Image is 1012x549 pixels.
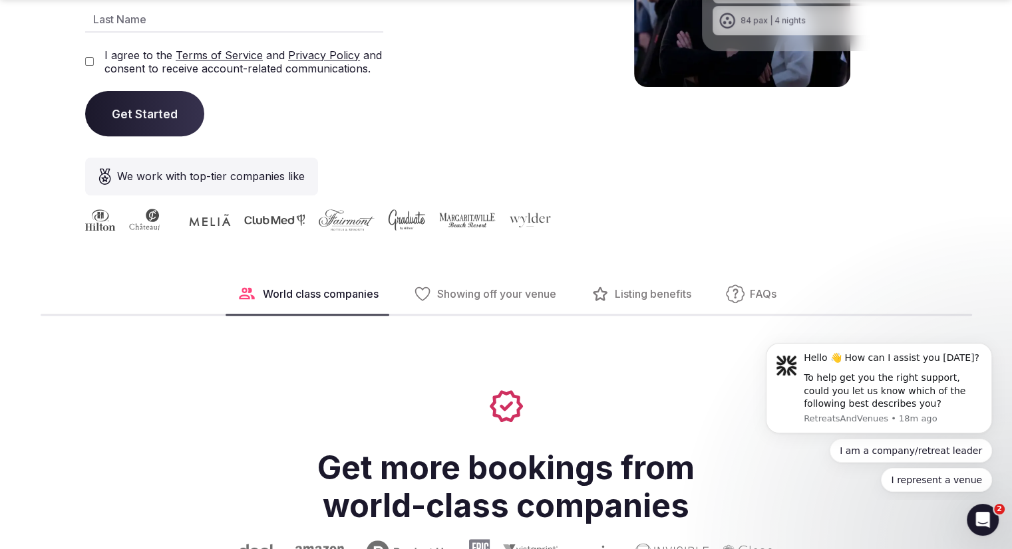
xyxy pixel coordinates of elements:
span: FAQs [750,286,776,301]
span: World class companies [263,286,379,301]
button: World class companies [226,274,389,314]
iframe: Intercom notifications message [746,332,1012,500]
div: 84 pax | 4 nights [741,15,806,27]
span: Listing benefits [615,286,691,301]
iframe: Intercom live chat [967,504,999,536]
h2: Get more bookings from world-class companies [208,449,804,525]
span: Get Started [112,107,178,120]
a: Privacy Policy [288,49,360,62]
span: Showing off your venue [437,286,556,301]
button: Get Started [85,91,204,136]
button: Showing off your venue [403,274,567,314]
button: FAQs [715,274,787,314]
div: We work with top-tier companies like [85,158,318,195]
a: Terms of Service [176,49,263,62]
label: I agree to the and and consent to receive account-related communications. [104,49,383,75]
span: 2 [994,504,1005,514]
button: Listing benefits [580,274,702,314]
